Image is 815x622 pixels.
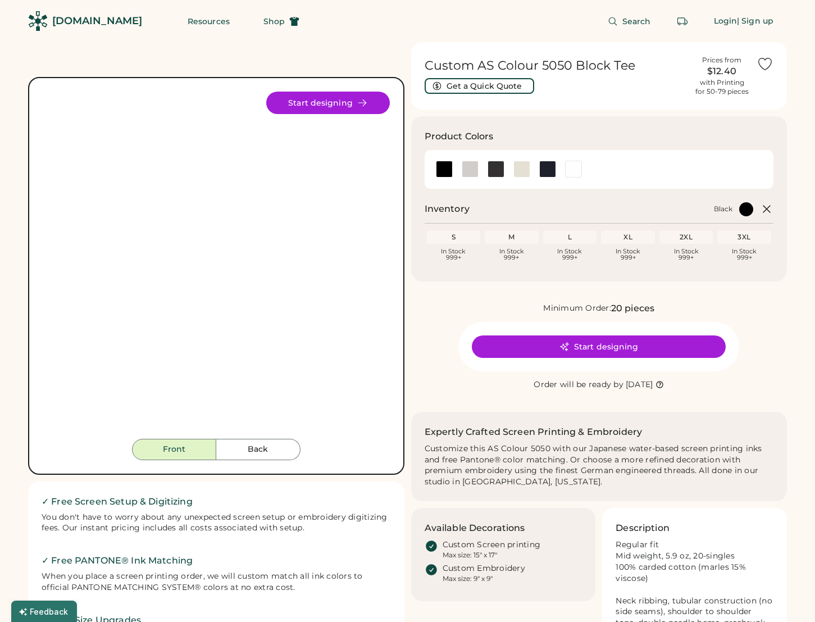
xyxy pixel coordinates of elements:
div: Custom Embroidery [443,563,525,574]
div: $12.40 [694,65,750,78]
span: Shop [263,17,285,25]
div: with Printing for 50-79 pieces [695,78,749,96]
div: XL [603,233,653,242]
div: In Stock 999+ [487,248,536,261]
div: In Stock 999+ [603,248,653,261]
div: Max size: 9" x 9" [443,574,493,583]
button: Shop [250,10,313,33]
div: 3XL [720,233,769,242]
button: Get a Quick Quote [425,78,534,94]
h2: Expertly Crafted Screen Printing & Embroidery [425,425,643,439]
div: [DOMAIN_NAME] [52,14,142,28]
div: Login [714,16,737,27]
div: [DATE] [626,379,653,391]
h3: Product Colors [425,130,494,143]
h3: Description [616,521,670,535]
div: 20 pieces [611,302,654,315]
div: | Sign up [737,16,773,27]
div: In Stock 999+ [662,248,711,261]
div: When you place a screen printing order, we will custom match all ink colors to official PANTONE M... [42,571,391,593]
div: You don't have to worry about any unexpected screen setup or embroidery digitizing fees. Our inst... [42,512,391,534]
button: Start designing [266,92,390,114]
div: In Stock 999+ [545,248,595,261]
button: Retrieve an order [671,10,694,33]
div: 2XL [662,233,711,242]
div: Custom Screen printing [443,539,541,551]
div: Minimum Order: [543,303,611,314]
div: 5050 Style Image [43,92,390,439]
button: Back [216,439,300,460]
div: Prices from [702,56,741,65]
h2: ✓ Free Screen Setup & Digitizing [42,495,391,509]
div: S [429,233,479,242]
div: Black [714,205,732,214]
div: Max size: 15" x 17" [443,551,497,560]
img: Rendered Logo - Screens [28,11,48,31]
button: Front [132,439,216,460]
button: Resources [174,10,243,33]
button: Start designing [472,335,726,358]
img: 5050 - Black Front Image [43,92,390,439]
div: In Stock 999+ [720,248,769,261]
h1: Custom AS Colour 5050 Block Tee [425,58,687,74]
div: Customize this AS Colour 5050 with our Japanese water-based screen printing inks and free Pantone... [425,443,774,488]
h3: Available Decorations [425,521,525,535]
div: Order will be ready by [534,379,623,391]
h2: Inventory [425,202,470,216]
div: L [545,233,595,242]
button: Search [594,10,664,33]
div: In Stock 999+ [429,248,479,261]
div: M [487,233,536,242]
span: Search [622,17,651,25]
h2: ✓ Free PANTONE® Ink Matching [42,554,391,567]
